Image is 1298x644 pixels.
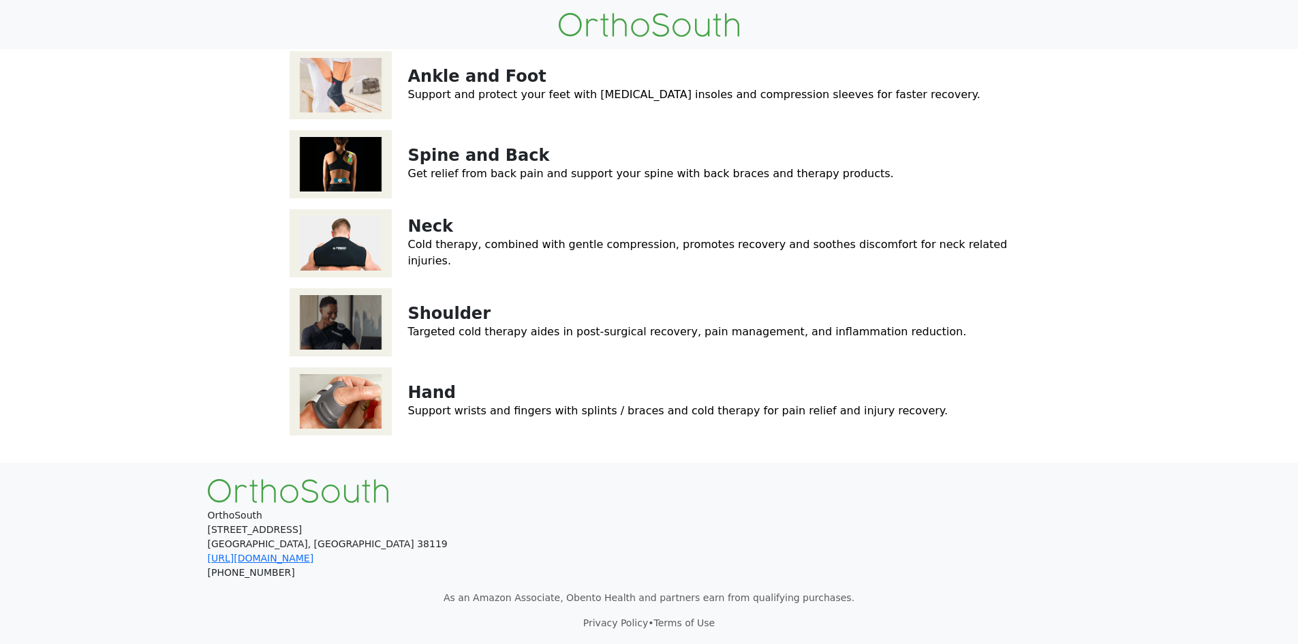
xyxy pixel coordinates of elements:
a: Terms of Use [653,617,715,628]
a: Support and protect your feet with [MEDICAL_DATA] insoles and compression sleeves for faster reco... [408,88,980,101]
a: Neck [408,217,454,236]
a: Cold therapy, combined with gentle compression, promotes recovery and soothes discomfort for neck... [408,238,1008,267]
a: Targeted cold therapy aides in post-surgical recovery, pain management, and inflammation reduction. [408,325,967,338]
a: Support wrists and fingers with splints / braces and cold therapy for pain relief and injury reco... [408,404,948,417]
img: OrthoSouth [559,13,739,37]
img: Hand [290,367,392,435]
img: Neck [290,209,392,277]
img: Spine and Back [290,130,392,198]
a: Hand [408,383,457,402]
a: Shoulder [408,304,491,323]
a: Get relief from back pain and support your spine with back braces and therapy products. [408,167,894,180]
a: Ankle and Foot [408,67,546,86]
p: OrthoSouth [STREET_ADDRESS] [GEOGRAPHIC_DATA], [GEOGRAPHIC_DATA] 38119 [PHONE_NUMBER] [208,508,1091,580]
p: • [208,616,1091,630]
a: [URL][DOMAIN_NAME] [208,553,314,564]
img: Ankle and Foot [290,51,392,119]
img: OrthoSouth [208,479,388,503]
a: Privacy Policy [583,617,648,628]
a: Spine and Back [408,146,550,165]
img: Shoulder [290,288,392,356]
p: As an Amazon Associate, Obento Health and partners earn from qualifying purchases. [208,591,1091,605]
